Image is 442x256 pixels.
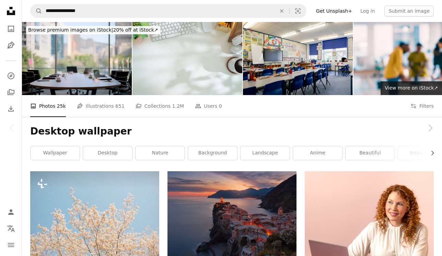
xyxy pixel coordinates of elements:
a: Log in / Sign up [4,205,18,219]
button: Filters [410,95,434,117]
button: Submit an image [384,5,434,16]
a: Log in [356,5,379,16]
span: 651 [115,102,125,110]
a: beautiful [346,146,395,160]
a: landscape [241,146,290,160]
a: Browse premium images on iStock|20% off at iStock↗ [22,22,164,38]
a: anime [293,146,342,160]
a: desktop [83,146,132,160]
button: Visual search [290,4,306,18]
a: View more on iStock↗ [381,81,442,95]
img: Empty Classroom [243,22,353,95]
img: Chairs, table and technology in empty boardroom of corporate office for meeting with window view.... [22,22,132,95]
a: Users 0 [195,95,222,117]
a: Illustrations 651 [77,95,125,117]
h1: Desktop wallpaper [30,125,434,138]
form: Find visuals sitewide [30,4,306,18]
button: Menu [4,238,18,252]
span: 20% off at iStock ↗ [28,27,158,33]
button: Search Unsplash [31,4,42,18]
a: Illustrations [4,38,18,52]
a: nature [136,146,185,160]
a: Explore [4,69,18,83]
button: Clear [274,4,289,18]
a: Photos [4,22,18,36]
a: aerial view of village on mountain cliff during orange sunset [167,211,296,217]
a: a tree with white flowers against a blue sky [30,211,159,217]
a: Collections 1.2M [136,95,184,117]
button: Language [4,222,18,235]
a: Collections [4,85,18,99]
span: 1.2M [172,102,184,110]
span: 0 [219,102,222,110]
img: Top view white office desk with keyboard, coffee cup, headphone and stationery. [132,22,242,95]
a: wallpaper [31,146,80,160]
a: Next [418,95,442,161]
a: Get Unsplash+ [312,5,356,16]
span: View more on iStock ↗ [385,85,438,91]
span: Browse premium images on iStock | [28,27,113,33]
a: background [188,146,237,160]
